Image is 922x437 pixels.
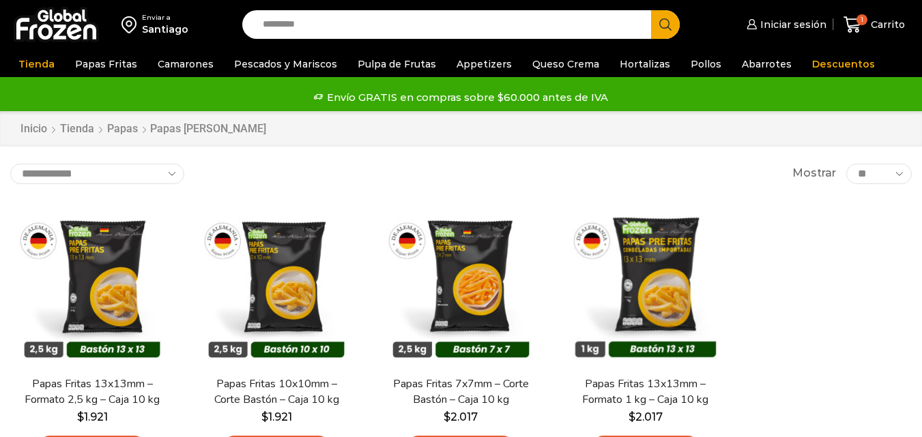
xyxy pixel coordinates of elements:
a: Iniciar sesión [743,11,826,38]
a: Camarones [151,51,220,77]
span: 1 [856,14,867,25]
span: $ [629,410,635,423]
a: Papas Fritas [68,51,144,77]
a: Inicio [20,121,48,137]
img: address-field-icon.svg [121,13,142,36]
a: Queso Crema [525,51,606,77]
a: Papas Fritas 13x13mm – Formato 2,5 kg – Caja 10 kg [18,376,166,408]
a: Hortalizas [613,51,677,77]
a: Papas [106,121,139,137]
bdi: 2.017 [629,410,663,423]
a: Descuentos [805,51,882,77]
a: Appetizers [450,51,519,77]
a: 1 Carrito [840,9,908,41]
select: Pedido de la tienda [10,164,184,184]
nav: Breadcrumb [20,121,266,137]
span: $ [261,410,268,423]
a: Tienda [59,121,95,137]
a: Papas Fritas 10x10mm – Corte Bastón – Caja 10 kg [203,376,350,408]
span: $ [444,410,450,423]
bdi: 1.921 [77,410,108,423]
bdi: 2.017 [444,410,478,423]
a: Pulpa de Frutas [351,51,443,77]
a: Pollos [684,51,728,77]
a: Pescados y Mariscos [227,51,344,77]
button: Search button [651,10,680,39]
bdi: 1.921 [261,410,292,423]
span: Mostrar [792,166,836,181]
span: Carrito [867,18,905,31]
span: Iniciar sesión [757,18,826,31]
span: $ [77,410,84,423]
a: Abarrotes [735,51,798,77]
div: Enviar a [142,13,188,22]
a: Papas Fritas 13x13mm – Formato 1 kg – Caja 10 kg [572,376,719,408]
a: Papas Fritas 7x7mm – Corte Bastón – Caja 10 kg [387,376,534,408]
div: Santiago [142,22,188,36]
h1: Papas [PERSON_NAME] [150,122,266,135]
a: Tienda [12,51,61,77]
